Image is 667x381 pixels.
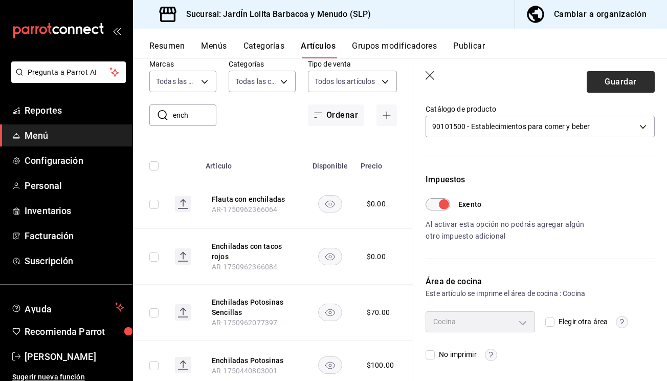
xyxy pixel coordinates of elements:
button: availability-product [318,248,342,265]
span: Menú [25,129,124,142]
button: availability-product [318,195,342,213]
span: Elegir otra área [554,316,608,327]
span: No imprimir [435,349,476,360]
span: Inventarios [25,204,124,218]
p: Al activar esta opción no podrás agregar algún otro impuesto adicional [426,219,585,242]
span: AR-1750962077397 [212,319,277,327]
button: Guardar [587,71,655,93]
button: Publicar [453,41,485,58]
button: Resumen [149,41,185,58]
div: $ 0.00 [367,199,386,209]
button: Grupos modificadores [352,41,437,58]
th: Disponible [306,146,354,179]
button: Categorías [243,41,285,58]
div: Impuestos [426,174,655,186]
div: $ 70.00 [367,307,390,317]
span: Personal [25,179,124,193]
button: availability-product [318,356,342,374]
h3: Sucursal: JardÍn Lolita Barbacoa y Menudo (SLP) [178,8,371,20]
label: Tipo de venta [308,60,397,68]
button: availability-product [318,304,342,321]
input: Buscar artículo [173,105,216,125]
div: $ 0.00 [367,251,386,262]
div: $ 100.00 [367,360,394,370]
div: Área de cocina [426,276,655,288]
a: Pregunta a Parrot AI [7,74,126,85]
button: Artículos [301,41,336,58]
span: Recomienda Parrot [25,325,124,338]
span: Todos los artículos [315,76,375,87]
span: AR-1750962366064 [212,205,277,214]
button: edit-product-location [212,194,294,204]
label: Marcas [149,60,216,68]
span: [PERSON_NAME] [25,350,124,364]
span: Suscripción [25,254,124,268]
span: Todas las categorías, Sin categoría [235,76,277,87]
button: edit-product-location [212,241,294,262]
span: Pregunta a Parrot AI [28,67,110,78]
span: Ayuda [25,301,111,313]
div: Este artículo se imprime el área de cocina : Cocina [426,288,655,299]
span: Configuración [25,154,124,167]
span: AR-1750962366084 [212,263,277,271]
span: 90101500 - Establecimientos para comer y beber [432,121,590,132]
div: Cambiar a organización [554,7,647,22]
button: Pregunta a Parrot AI [11,61,126,83]
th: Artículo [199,146,306,179]
div: navigation tabs [149,41,667,58]
span: Todas las marcas, Sin marca [156,76,197,87]
button: Ordenar [308,104,364,126]
button: open_drawer_menu [113,27,121,35]
span: Reportes [25,103,124,117]
button: Menús [201,41,227,58]
button: edit-product-location [212,355,294,366]
label: Categorías [229,60,296,68]
button: edit-product-location [212,297,294,317]
span: Facturación [25,229,124,243]
span: AR-1750440803001 [212,367,277,375]
div: Cocina [426,311,535,332]
span: Exento [458,199,481,210]
th: Precio [354,146,406,179]
label: Catálogo de producto [426,105,655,113]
